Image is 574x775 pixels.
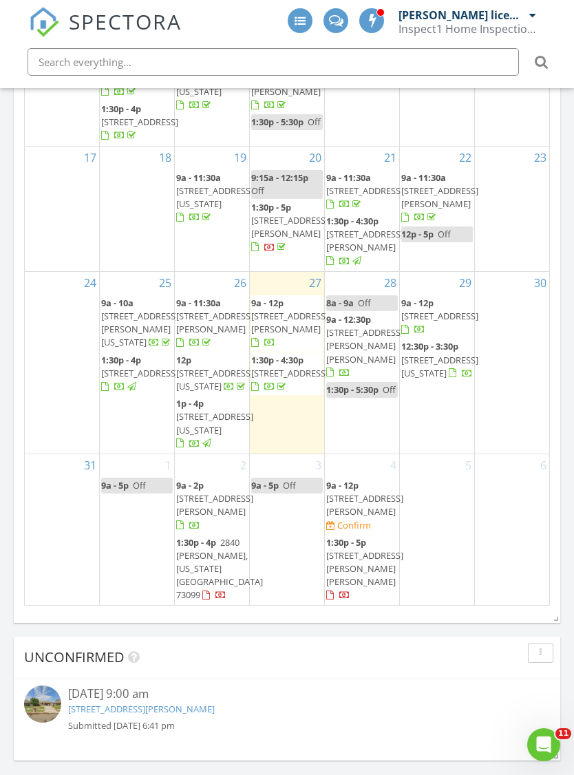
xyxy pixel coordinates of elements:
[101,479,129,491] span: 9a - 5p
[176,479,204,491] span: 9a - 2p
[133,479,146,491] span: Off
[306,272,324,294] a: Go to August 27, 2025
[474,454,549,605] td: Go to September 6, 2025
[326,478,398,534] a: 9a - 12p [STREET_ADDRESS][PERSON_NAME] Confirm
[251,352,323,396] a: 1:30p - 4:30p [STREET_ADDRESS]
[398,22,536,36] div: Inspect1 Home Inspection Services
[401,170,473,226] a: 9a - 11:30a [STREET_ADDRESS][PERSON_NAME]
[324,454,399,605] td: Go to September 4, 2025
[176,397,204,410] span: 1p - 4p
[176,352,248,396] a: 12p [STREET_ADDRESS][US_STATE]
[251,295,323,352] a: 9a - 12p [STREET_ADDRESS][PERSON_NAME]
[308,116,321,128] span: Off
[463,454,474,476] a: Go to September 5, 2025
[401,295,473,339] a: 9a - 12p [STREET_ADDRESS]
[162,454,174,476] a: Go to September 1, 2025
[100,454,175,605] td: Go to September 1, 2025
[176,410,253,436] span: [STREET_ADDRESS][US_STATE]
[474,271,549,454] td: Go to August 30, 2025
[326,326,403,365] span: [STREET_ADDRESS][PERSON_NAME][PERSON_NAME]
[251,297,284,309] span: 9a - 12p
[401,340,478,379] a: 12:30p - 3:30p [STREET_ADDRESS][US_STATE]
[531,272,549,294] a: Go to August 30, 2025
[176,171,253,224] a: 9a - 11:30a [STREET_ADDRESS][US_STATE]
[251,214,328,240] span: [STREET_ADDRESS][PERSON_NAME]
[175,271,250,454] td: Go to August 26, 2025
[358,297,371,309] span: Off
[101,103,141,115] span: 1:30p - 4p
[401,297,434,309] span: 9a - 12p
[101,297,178,349] a: 9a - 10a [STREET_ADDRESS][PERSON_NAME][US_STATE]
[176,59,253,111] a: 1:30p - 4:30p [STREET_ADDRESS][US_STATE]
[381,272,399,294] a: Go to August 28, 2025
[326,519,371,532] a: Confirm
[326,479,359,491] span: 9a - 12p
[251,354,304,366] span: 1:30p - 4:30p
[383,383,396,396] span: Off
[251,479,279,491] span: 9a - 5p
[326,213,398,270] a: 1:30p - 4:30p [STREET_ADDRESS][PERSON_NAME]
[326,297,354,309] span: 8a - 9a
[387,454,399,476] a: Go to September 4, 2025
[326,479,403,518] a: 9a - 12p [STREET_ADDRESS][PERSON_NAME]
[101,367,178,379] span: [STREET_ADDRESS]
[176,479,253,531] a: 9a - 2p [STREET_ADDRESS][PERSON_NAME]
[175,454,250,605] td: Go to September 2, 2025
[156,147,174,169] a: Go to August 18, 2025
[399,271,474,454] td: Go to August 29, 2025
[251,201,328,253] a: 1:30p - 5p [STREET_ADDRESS][PERSON_NAME]
[312,454,324,476] a: Go to September 3, 2025
[176,367,253,392] span: [STREET_ADDRESS][US_STATE]
[401,310,478,322] span: [STREET_ADDRESS]
[176,535,248,604] a: 1:30p - 4p 2840 [PERSON_NAME], [US_STATE][GEOGRAPHIC_DATA] 73099
[101,295,173,352] a: 9a - 10a [STREET_ADDRESS][PERSON_NAME][US_STATE]
[68,719,507,732] div: Submitted [DATE] 6:41 pm
[399,146,474,271] td: Go to August 22, 2025
[176,478,248,534] a: 9a - 2p [STREET_ADDRESS][PERSON_NAME]
[176,170,248,226] a: 9a - 11:30a [STREET_ADDRESS][US_STATE]
[401,171,446,184] span: 9a - 11:30a
[326,312,398,381] a: 9a - 12:30p [STREET_ADDRESS][PERSON_NAME][PERSON_NAME]
[326,313,371,326] span: 9a - 12:30p
[326,549,403,588] span: [STREET_ADDRESS][PERSON_NAME][PERSON_NAME]
[81,147,99,169] a: Go to August 17, 2025
[24,648,125,666] span: Unconfirmed
[251,59,328,111] a: 9a - 12p [STREET_ADDRESS][PERSON_NAME]
[176,171,221,184] span: 9a - 11:30a
[326,228,403,253] span: [STREET_ADDRESS][PERSON_NAME]
[251,310,328,335] span: [STREET_ADDRESS][PERSON_NAME]
[176,536,263,602] a: 1:30p - 4p 2840 [PERSON_NAME], [US_STATE][GEOGRAPHIC_DATA] 73099
[28,48,519,76] input: Search everything...
[176,492,253,518] span: [STREET_ADDRESS][PERSON_NAME]
[306,147,324,169] a: Go to August 20, 2025
[68,703,215,715] a: [STREET_ADDRESS][PERSON_NAME]
[29,19,182,47] a: SPECTORA
[251,171,308,184] span: 9:15a - 12:15p
[176,184,253,210] span: [STREET_ADDRESS][US_STATE]
[176,354,191,366] span: 12p
[456,272,474,294] a: Go to August 29, 2025
[326,313,403,379] a: 9a - 12:30p [STREET_ADDRESS][PERSON_NAME][PERSON_NAME]
[251,201,291,213] span: 1:30p - 5p
[401,184,478,210] span: [STREET_ADDRESS][PERSON_NAME]
[176,397,253,449] a: 1p - 4p [STREET_ADDRESS][US_STATE]
[81,272,99,294] a: Go to August 24, 2025
[324,146,399,271] td: Go to August 21, 2025
[251,200,323,256] a: 1:30p - 5p [STREET_ADDRESS][PERSON_NAME]
[101,354,141,366] span: 1:30p - 4p
[100,271,175,454] td: Go to August 25, 2025
[326,171,403,210] a: 9a - 11:30a [STREET_ADDRESS]
[101,116,178,128] span: [STREET_ADDRESS]
[100,34,175,146] td: Go to August 11, 2025
[250,146,325,271] td: Go to August 20, 2025
[251,116,304,128] span: 1:30p - 5:30p
[25,454,100,605] td: Go to August 31, 2025
[175,34,250,146] td: Go to August 12, 2025
[101,101,173,145] a: 1:30p - 4p [STREET_ADDRESS]
[399,454,474,605] td: Go to September 5, 2025
[401,339,473,382] a: 12:30p - 3:30p [STREET_ADDRESS][US_STATE]
[438,228,451,240] span: Off
[25,34,100,146] td: Go to August 10, 2025
[81,454,99,476] a: Go to August 31, 2025
[250,454,325,605] td: Go to September 3, 2025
